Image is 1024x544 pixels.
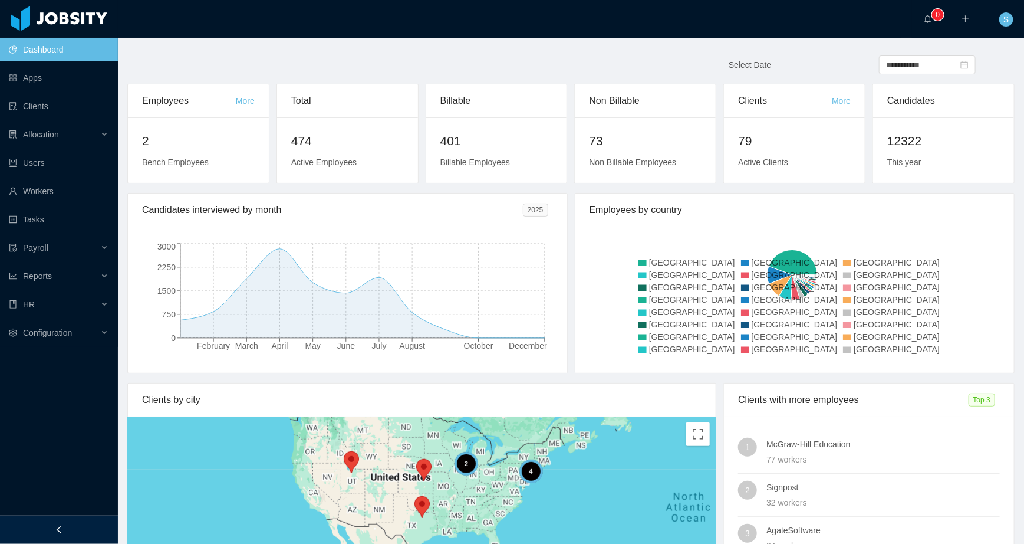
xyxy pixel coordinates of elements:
[291,132,404,150] h2: 474
[235,341,258,350] tspan: March
[745,481,750,500] span: 2
[854,345,940,354] span: [GEOGRAPHIC_DATA]
[157,263,176,272] tspan: 2250
[590,194,1000,227] div: Employees by country
[766,524,1000,537] h4: AgateSoftware
[399,341,425,350] tspan: August
[766,496,1000,509] div: 32 workers
[197,341,230,350] tspan: February
[649,332,735,342] span: [GEOGRAPHIC_DATA]
[157,242,176,251] tspan: 3000
[372,341,387,350] tspan: July
[9,272,17,280] i: icon: line-chart
[649,320,735,329] span: [GEOGRAPHIC_DATA]
[887,132,1000,150] h2: 12322
[523,204,548,217] span: 2025
[745,438,750,457] span: 1
[752,270,838,280] span: [GEOGRAPHIC_DATA]
[924,15,932,23] i: icon: bell
[960,61,969,69] i: icon: calendar
[1003,12,1009,27] span: S
[752,307,838,317] span: [GEOGRAPHIC_DATA]
[291,84,404,117] div: Total
[9,300,17,309] i: icon: book
[142,132,255,150] h2: 2
[142,84,236,117] div: Employees
[589,132,702,150] h2: 73
[464,341,493,350] tspan: October
[291,158,357,167] span: Active Employees
[9,329,17,337] i: icon: setting
[854,258,940,267] span: [GEOGRAPHIC_DATA]
[766,481,1000,494] h4: Signpost
[649,307,735,317] span: [GEOGRAPHIC_DATA]
[509,341,547,350] tspan: December
[854,320,940,329] span: [GEOGRAPHIC_DATA]
[236,96,255,106] a: More
[752,332,838,342] span: [GEOGRAPHIC_DATA]
[440,132,553,150] h2: 401
[519,460,542,483] div: 4
[752,258,838,267] span: [GEOGRAPHIC_DATA]
[9,208,108,231] a: icon: profileTasks
[337,341,355,350] tspan: June
[854,270,940,280] span: [GEOGRAPHIC_DATA]
[589,84,702,117] div: Non Billable
[686,422,710,446] button: Toggle fullscreen view
[171,333,176,343] tspan: 0
[962,15,970,23] i: icon: plus
[887,158,921,167] span: This year
[23,300,35,309] span: HR
[752,320,838,329] span: [GEOGRAPHIC_DATA]
[649,283,735,292] span: [GEOGRAPHIC_DATA]
[272,341,288,350] tspan: April
[887,84,1000,117] div: Candidates
[162,310,176,319] tspan: 750
[752,345,838,354] span: [GEOGRAPHIC_DATA]
[9,244,17,252] i: icon: file-protect
[440,158,510,167] span: Billable Employees
[9,38,108,61] a: icon: pie-chartDashboard
[766,438,1000,451] h4: McGraw-Hill Education
[752,295,838,304] span: [GEOGRAPHIC_DATA]
[854,307,940,317] span: [GEOGRAPHIC_DATA]
[589,158,676,167] span: Non Billable Employees
[455,452,478,476] div: 2
[9,130,17,139] i: icon: solution
[832,96,851,106] a: More
[649,295,735,304] span: [GEOGRAPHIC_DATA]
[142,194,523,227] div: Candidates interviewed by month
[142,384,702,417] div: Clients by city
[440,84,553,117] div: Billable
[305,341,321,350] tspan: May
[9,151,108,175] a: icon: robotUsers
[649,270,735,280] span: [GEOGRAPHIC_DATA]
[854,295,940,304] span: [GEOGRAPHIC_DATA]
[738,384,968,417] div: Clients with more employees
[23,328,72,337] span: Configuration
[738,132,851,150] h2: 79
[23,271,52,281] span: Reports
[932,9,944,21] sup: 0
[649,258,735,267] span: [GEOGRAPHIC_DATA]
[745,524,750,543] span: 3
[23,130,59,139] span: Allocation
[766,453,1000,466] div: 77 workers
[854,283,940,292] span: [GEOGRAPHIC_DATA]
[157,286,176,296] tspan: 1500
[738,84,832,117] div: Clients
[854,332,940,342] span: [GEOGRAPHIC_DATA]
[9,94,108,118] a: icon: auditClients
[9,66,108,90] a: icon: appstoreApps
[142,158,209,167] span: Bench Employees
[23,243,48,253] span: Payroll
[969,394,995,407] span: Top 3
[738,158,788,167] span: Active Clients
[729,60,771,70] span: Select Date
[752,283,838,292] span: [GEOGRAPHIC_DATA]
[9,179,108,203] a: icon: userWorkers
[649,345,735,354] span: [GEOGRAPHIC_DATA]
